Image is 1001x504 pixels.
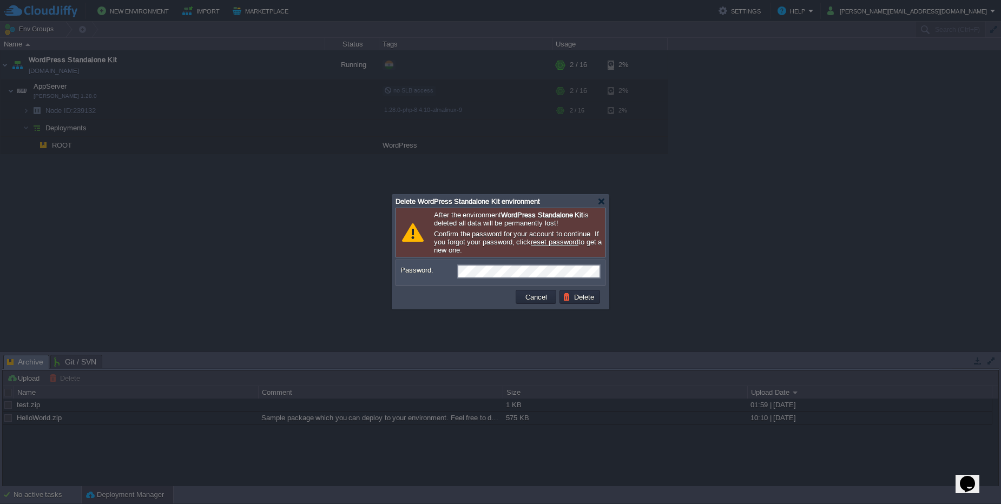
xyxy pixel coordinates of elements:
p: After the environment is deleted all data will be permanently lost! [434,211,602,227]
b: WordPress Standalone Kit [501,211,583,219]
button: Delete [563,292,597,302]
iframe: chat widget [956,461,990,493]
button: Cancel [522,292,550,302]
p: Confirm the password for your account to continue. If you forgot your password, click to get a ne... [434,230,602,254]
label: Password: [400,264,456,276]
span: Delete WordPress Standalone Kit environment [396,197,540,205]
a: reset password [531,238,578,246]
